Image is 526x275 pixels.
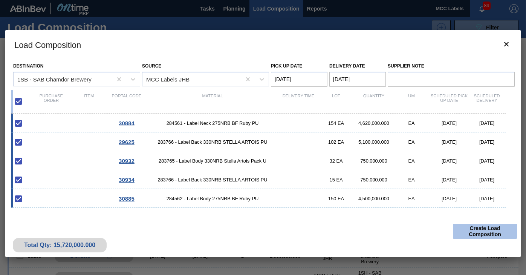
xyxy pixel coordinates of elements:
[119,120,135,126] span: 30884
[430,196,468,201] div: [DATE]
[355,177,393,183] div: 750,000.000
[271,63,303,69] label: Pick up Date
[430,94,468,109] div: Scheduled Pick up Date
[393,158,430,164] div: EA
[430,120,468,126] div: [DATE]
[317,139,355,145] div: 102 EA
[317,94,355,109] div: Lot
[355,139,393,145] div: 5,100,000.000
[119,195,135,202] span: 30885
[355,158,393,164] div: 750,000.000
[119,158,135,164] span: 30932
[430,177,468,183] div: [DATE]
[108,139,145,145] div: Go to Order
[17,76,92,82] div: 1SB - SAB Chamdor Brewery
[468,139,506,145] div: [DATE]
[329,72,386,87] input: mm/dd/yyyy
[317,158,355,164] div: 32 EA
[145,177,280,183] span: 283766 - Label Back 330NRB STELLA ARTOIS PU
[280,94,317,109] div: Delivery Time
[142,63,161,69] label: Source
[388,61,515,72] label: Supplier Note
[32,94,70,109] div: Purchase order
[145,139,280,145] span: 283766 - Label Back 330NRB STELLA ARTOIS PU
[393,196,430,201] div: EA
[119,177,135,183] span: 30934
[317,196,355,201] div: 150 EA
[146,76,190,82] div: MCC Labels JHB
[13,63,43,69] label: Destination
[70,94,108,109] div: Item
[355,196,393,201] div: 4,500,000.000
[317,120,355,126] div: 154 EA
[430,139,468,145] div: [DATE]
[145,94,280,109] div: Material
[145,120,280,126] span: 284561 - Label Neck 275NRB BF Ruby PU
[317,177,355,183] div: 15 EA
[468,177,506,183] div: [DATE]
[468,120,506,126] div: [DATE]
[5,30,521,59] h3: Load Composition
[453,224,517,239] button: Create Load Composition
[145,158,280,164] span: 283765 - Label Body 330NRB Stella Artois Pack U
[108,195,145,202] div: Go to Order
[393,177,430,183] div: EA
[393,120,430,126] div: EA
[355,120,393,126] div: 4,620,000.000
[430,158,468,164] div: [DATE]
[108,177,145,183] div: Go to Order
[145,196,280,201] span: 284562 - Label Body 275NRB BF Ruby PU
[108,94,145,109] div: Portal code
[468,158,506,164] div: [DATE]
[329,63,365,69] label: Delivery Date
[108,158,145,164] div: Go to Order
[119,139,135,145] span: 29625
[393,94,430,109] div: UM
[393,139,430,145] div: EA
[18,242,101,249] div: Total Qty: 15,720,000.000
[468,196,506,201] div: [DATE]
[271,72,327,87] input: mm/dd/yyyy
[108,120,145,126] div: Go to Order
[355,94,393,109] div: Quantity
[468,94,506,109] div: Scheduled Delivery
